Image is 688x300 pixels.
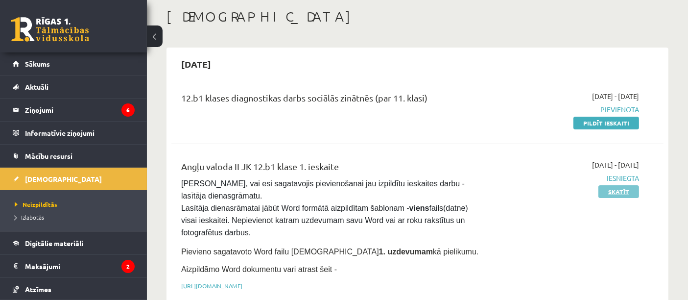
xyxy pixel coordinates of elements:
[181,179,470,237] span: [PERSON_NAME], vai esi sagatavojis pievienošanai jau izpildītu ieskaites darbu - lasītāja dienasg...
[496,104,639,115] span: Pievienota
[25,151,72,160] span: Mācību resursi
[409,204,429,212] strong: viens
[25,82,48,91] span: Aktuāli
[15,213,44,221] span: Izlabotās
[25,239,83,248] span: Digitālie materiāli
[13,145,135,167] a: Mācību resursi
[181,91,481,109] div: 12.b1 klases diagnostikas darbs sociālās zinātnēs (par 11. klasi)
[13,52,135,75] a: Sākums
[592,160,639,170] span: [DATE] - [DATE]
[181,160,481,178] div: Angļu valoda II JK 12.b1 klase 1. ieskaite
[379,248,433,256] strong: 1. uzdevumam
[11,17,89,42] a: Rīgas 1. Tālmācības vidusskola
[13,255,135,277] a: Maksājumi2
[121,260,135,273] i: 2
[13,75,135,98] a: Aktuāli
[25,59,50,68] span: Sākums
[171,52,221,75] h2: [DATE]
[15,213,137,222] a: Izlabotās
[25,285,51,294] span: Atzīmes
[15,200,57,208] span: Neizpildītās
[181,282,242,290] a: [URL][DOMAIN_NAME]
[573,117,639,129] a: Pildīt ieskaiti
[181,265,337,274] span: Aizpildāmo Word dokumentu vari atrast šeit -
[13,168,135,190] a: [DEMOGRAPHIC_DATA]
[25,99,135,121] legend: Ziņojumi
[25,255,135,277] legend: Maksājumi
[13,99,135,121] a: Ziņojumi6
[181,248,478,256] span: Pievieno sagatavoto Word failu [DEMOGRAPHIC_DATA] kā pielikumu.
[166,8,668,25] h1: [DEMOGRAPHIC_DATA]
[121,103,135,117] i: 6
[15,200,137,209] a: Neizpildītās
[13,122,135,144] a: Informatīvie ziņojumi
[13,232,135,254] a: Digitālie materiāli
[592,91,639,101] span: [DATE] - [DATE]
[496,173,639,183] span: Iesniegta
[25,175,102,183] span: [DEMOGRAPHIC_DATA]
[598,185,639,198] a: Skatīt
[25,122,135,144] legend: Informatīvie ziņojumi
